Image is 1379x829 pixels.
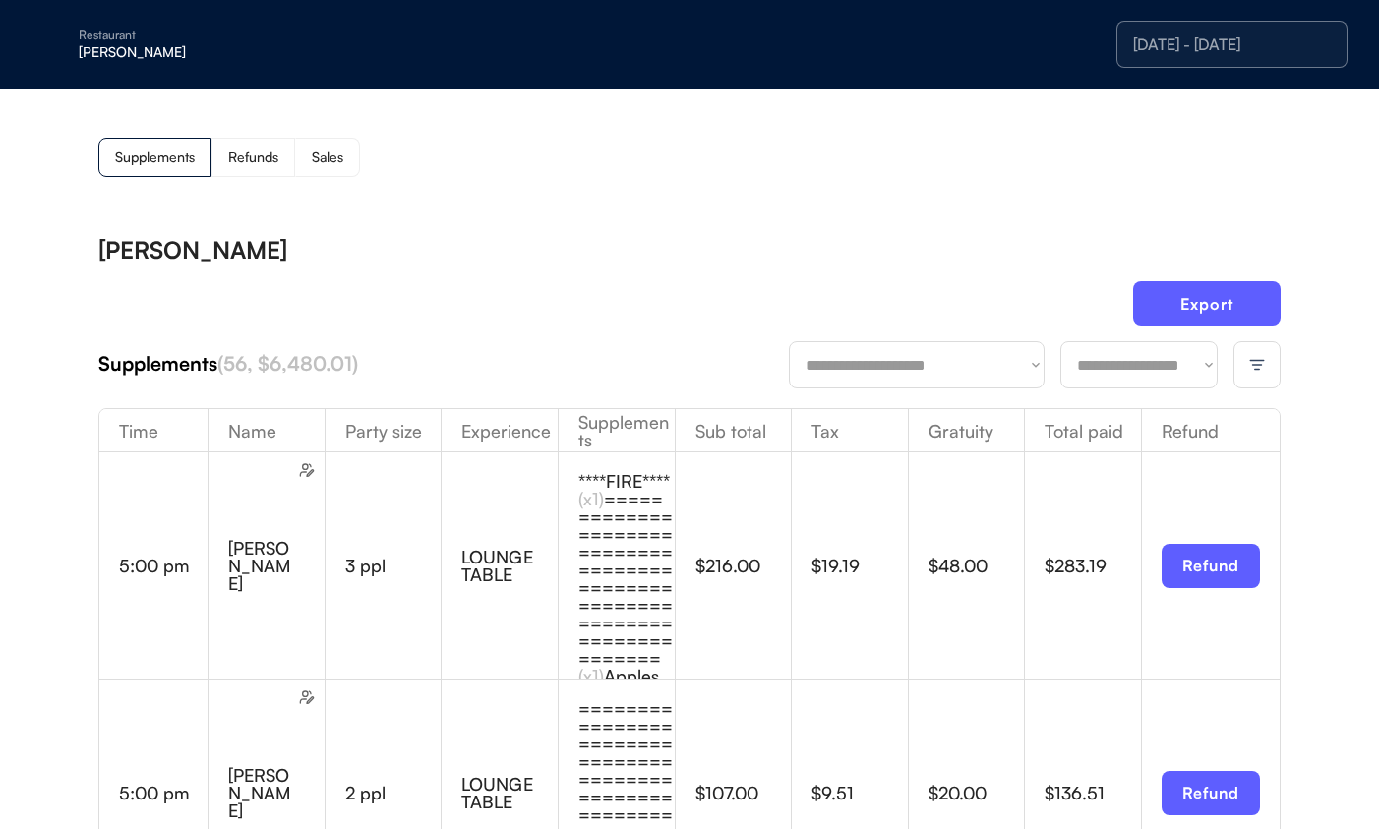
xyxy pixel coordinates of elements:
div: 5:00 pm [119,784,208,801]
font: (56, $6,480.01) [217,351,358,376]
div: Supplements [98,350,789,378]
div: Experience [442,422,558,440]
img: users-edit.svg [299,462,315,478]
div: Refunds [228,150,278,164]
img: filter-lines.svg [1248,356,1266,374]
div: $9.51 [811,784,908,801]
div: Restaurant [79,30,327,41]
button: Refund [1162,544,1260,588]
div: Tax [792,422,908,440]
div: Refund [1142,422,1280,440]
div: Sub total [676,422,792,440]
div: Sales [312,150,343,164]
div: Supplements [115,150,195,164]
div: $19.19 [811,557,908,574]
div: [PERSON_NAME] [79,45,327,59]
div: Party size [326,422,442,440]
div: $107.00 [695,784,792,801]
div: Time [99,422,208,440]
div: [PERSON_NAME] [228,766,295,819]
div: $136.51 [1045,784,1141,801]
div: Total paid [1025,422,1141,440]
div: [DATE] - [DATE] [1133,36,1331,52]
div: $20.00 [929,784,1025,801]
div: Gratuity [909,422,1025,440]
div: $48.00 [929,557,1025,574]
img: yH5BAEAAAAALAAAAAABAAEAAAIBRAA7 [39,29,71,60]
div: $283.19 [1045,557,1141,574]
div: Supplements [559,413,675,448]
font: (x1) [578,488,604,509]
button: Export [1133,281,1281,326]
button: Refund [1162,771,1260,815]
div: 5:00 pm [119,557,208,574]
div: 3 ppl [345,557,442,574]
font: (x1) [578,665,604,686]
img: users-edit.svg [299,689,315,705]
div: LOUNGE TABLE [461,775,558,810]
div: LOUNGE TABLE [461,548,558,583]
div: [PERSON_NAME] [228,539,295,592]
div: [PERSON_NAME] [98,238,287,262]
div: 2 ppl [345,784,442,801]
div: Name [209,422,325,440]
div: $216.00 [695,557,792,574]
